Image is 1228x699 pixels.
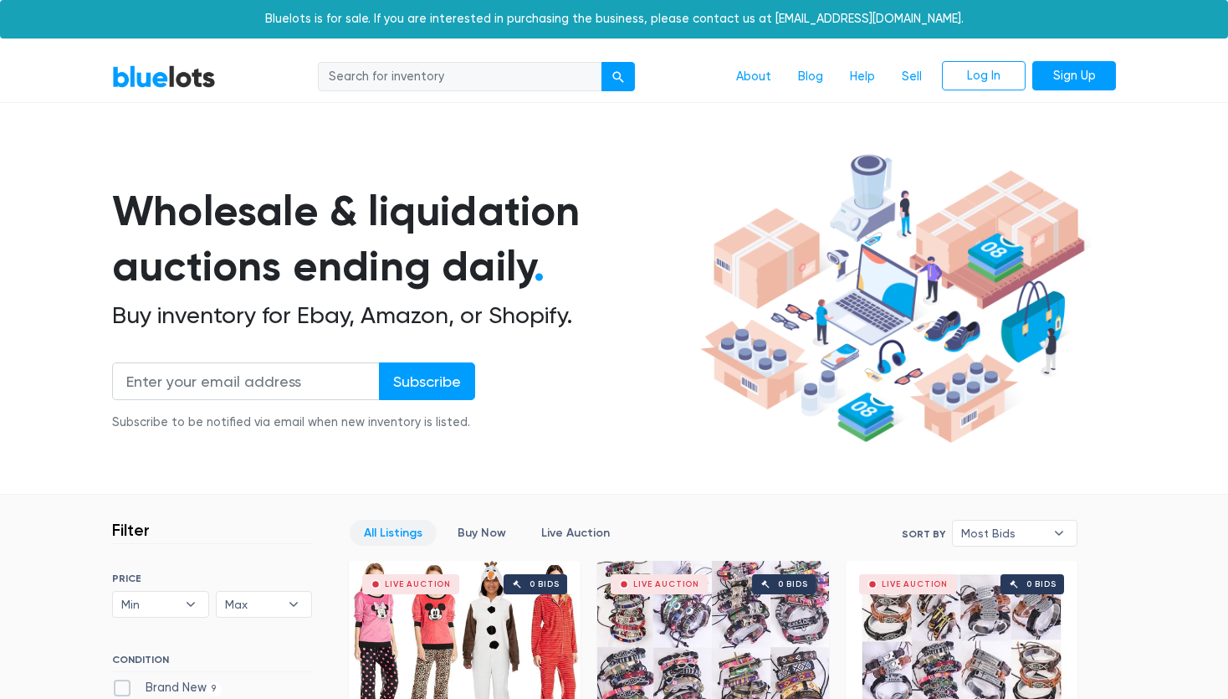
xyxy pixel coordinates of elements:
h6: CONDITION [112,654,312,672]
a: Live Auction [527,520,624,546]
b: ▾ [173,592,208,617]
a: BlueLots [112,64,216,89]
b: ▾ [1041,521,1077,546]
label: Sort By [902,527,945,542]
div: Live Auction [385,580,451,588]
h2: Buy inventory for Ebay, Amazon, or Shopify. [112,301,694,330]
a: All Listings [350,520,437,546]
span: . [534,241,545,291]
label: Brand New [112,679,222,697]
div: 0 bids [530,580,560,588]
span: 9 [207,682,222,696]
a: Sell [888,61,935,93]
span: Most Bids [961,521,1045,546]
input: Subscribe [379,362,475,400]
span: Min [121,592,177,617]
h6: PRICE [112,573,312,584]
div: 0 bids [778,580,808,588]
a: Sign Up [1032,61,1116,91]
a: Help [837,61,888,93]
a: Blog [785,61,837,93]
div: Live Auction [633,580,699,588]
h3: Filter [112,520,150,540]
div: 0 bids [1026,580,1057,588]
b: ▾ [276,592,311,617]
a: Log In [942,61,1026,91]
h1: Wholesale & liquidation auctions ending daily [112,183,694,295]
input: Search for inventory [318,62,602,92]
img: hero-ee84e7d0318cb26816c560f6b4441b76977f77a177738b4e94f68c95b2b83dbb.png [694,146,1091,451]
a: About [723,61,785,93]
div: Subscribe to be notified via email when new inventory is listed. [112,414,475,432]
input: Enter your email address [112,362,380,400]
a: Buy Now [443,520,520,546]
div: Live Auction [882,580,948,588]
span: Max [225,592,280,617]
